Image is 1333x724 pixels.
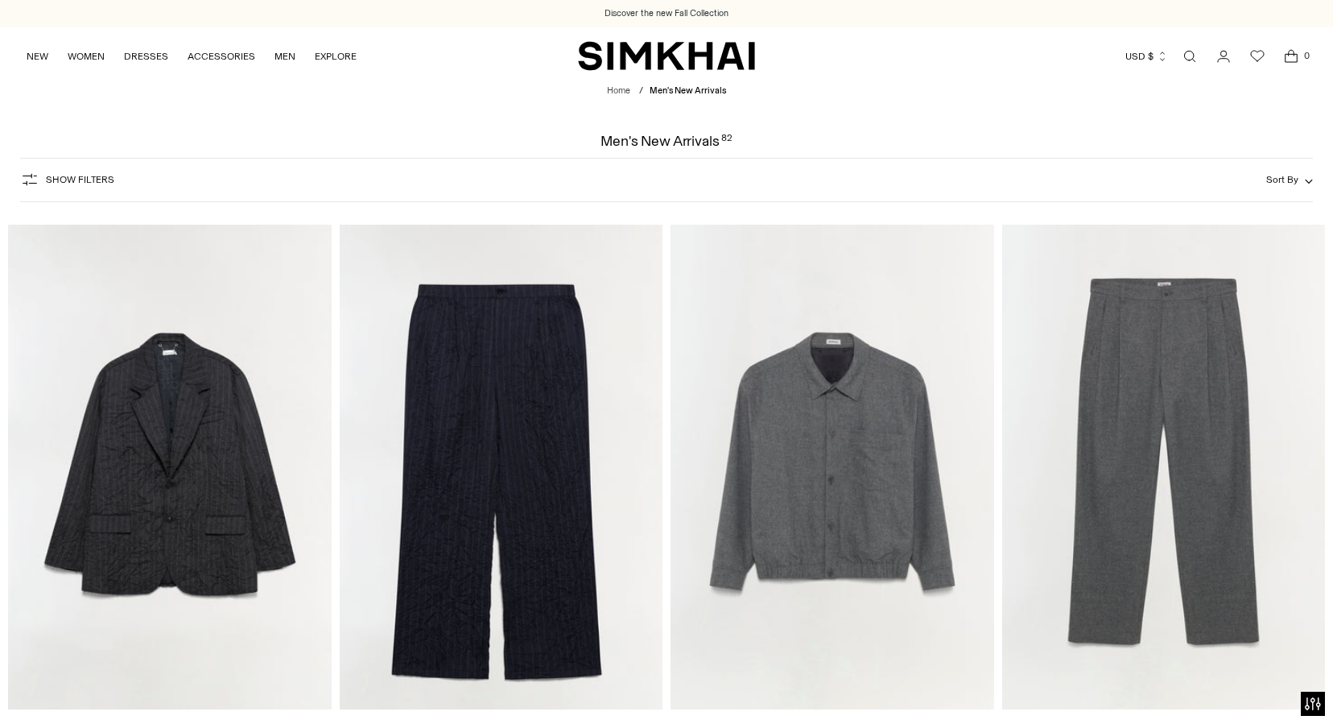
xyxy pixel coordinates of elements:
[650,85,726,96] span: Men's New Arrivals
[607,85,630,96] a: Home
[1174,40,1206,72] a: Open search modal
[20,167,114,192] button: Show Filters
[188,39,255,74] a: ACCESSORIES
[274,39,295,74] a: MEN
[1241,40,1273,72] a: Wishlist
[315,39,357,74] a: EXPLORE
[600,134,732,148] h1: Men's New Arrivals
[1266,174,1298,185] span: Sort By
[1299,48,1314,63] span: 0
[68,39,105,74] a: WOMEN
[607,85,726,98] nav: breadcrumbs
[8,225,332,710] a: Peter Oversized Blazer
[1002,225,1326,710] a: Falcon Pleated Wide Leg Pants
[340,225,663,710] a: Hank Double Pleat Pants
[1275,40,1307,72] a: Open cart modal
[639,85,643,98] div: /
[671,225,994,710] a: Ernie Blouson Shirt Jacket
[27,39,48,74] a: NEW
[605,7,728,20] a: Discover the new Fall Collection
[578,40,755,72] a: SIMKHAI
[1207,40,1240,72] a: Go to the account page
[46,174,114,185] span: Show Filters
[124,39,168,74] a: DRESSES
[1125,39,1168,74] button: USD $
[721,134,733,148] div: 82
[1266,171,1313,188] button: Sort By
